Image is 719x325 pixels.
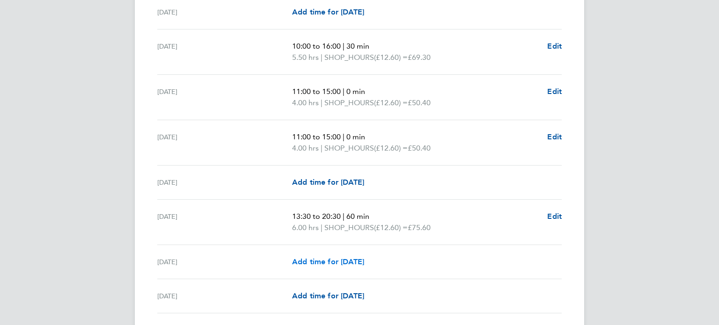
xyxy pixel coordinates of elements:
[374,223,408,232] span: (£12.60) =
[292,132,341,141] span: 11:00 to 15:00
[343,42,345,51] span: |
[324,143,374,154] span: SHOP_HOURS
[292,256,364,267] a: Add time for [DATE]
[157,256,292,267] div: [DATE]
[547,87,562,96] span: Edit
[157,177,292,188] div: [DATE]
[292,144,319,152] span: 4.00 hrs
[292,53,319,62] span: 5.50 hrs
[292,87,341,96] span: 11:00 to 15:00
[292,178,364,187] span: Add time for [DATE]
[321,53,323,62] span: |
[547,42,562,51] span: Edit
[324,222,374,233] span: SHOP_HOURS
[292,177,364,188] a: Add time for [DATE]
[157,86,292,108] div: [DATE]
[547,212,562,221] span: Edit
[292,98,319,107] span: 4.00 hrs
[346,212,369,221] span: 60 min
[408,53,431,62] span: £69.30
[292,7,364,18] a: Add time for [DATE]
[547,41,562,52] a: Edit
[157,211,292,233] div: [DATE]
[343,132,345,141] span: |
[292,223,319,232] span: 6.00 hrs
[321,223,323,232] span: |
[408,98,431,107] span: £50.40
[292,257,364,266] span: Add time for [DATE]
[346,87,365,96] span: 0 min
[157,131,292,154] div: [DATE]
[292,212,341,221] span: 13:30 to 20:30
[343,87,345,96] span: |
[346,42,369,51] span: 30 min
[547,132,562,141] span: Edit
[374,144,408,152] span: (£12.60) =
[547,211,562,222] a: Edit
[324,97,374,108] span: SHOP_HOURS
[343,212,345,221] span: |
[321,144,323,152] span: |
[547,131,562,143] a: Edit
[321,98,323,107] span: |
[292,7,364,16] span: Add time for [DATE]
[324,52,374,63] span: SHOP_HOURS
[292,291,364,300] span: Add time for [DATE]
[157,290,292,302] div: [DATE]
[292,42,341,51] span: 10:00 to 16:00
[408,144,431,152] span: £50.40
[292,290,364,302] a: Add time for [DATE]
[374,53,408,62] span: (£12.60) =
[408,223,431,232] span: £75.60
[157,7,292,18] div: [DATE]
[157,41,292,63] div: [DATE]
[547,86,562,97] a: Edit
[374,98,408,107] span: (£12.60) =
[346,132,365,141] span: 0 min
